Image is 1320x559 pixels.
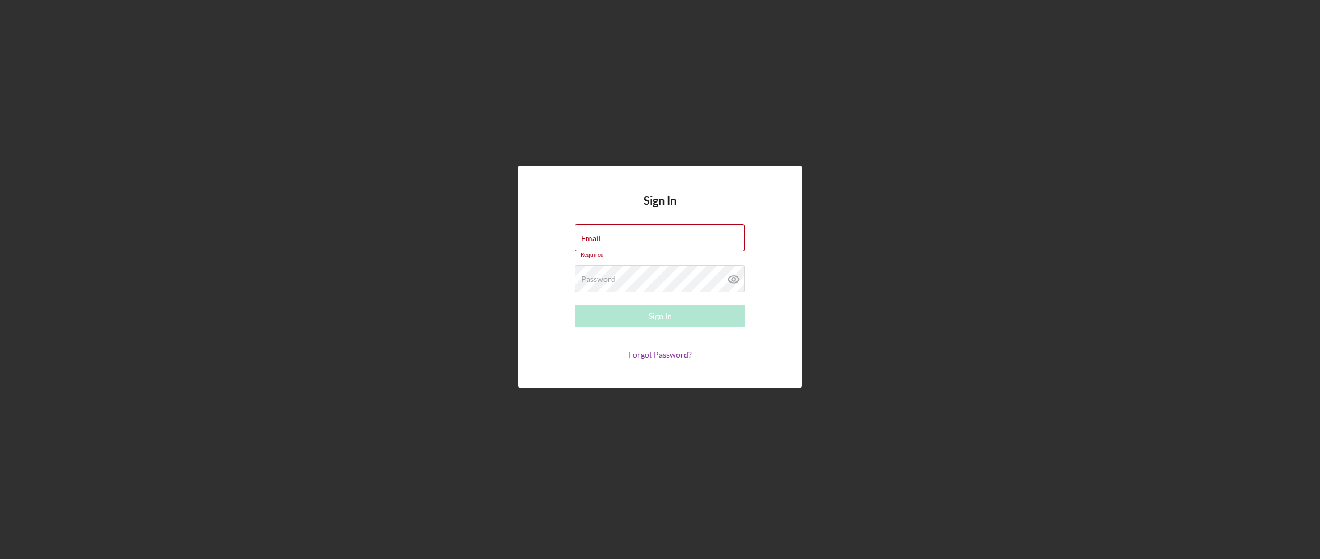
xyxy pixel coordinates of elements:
h4: Sign In [644,194,676,224]
div: Required [575,251,745,258]
label: Password [581,275,616,284]
label: Email [581,234,601,243]
button: Sign In [575,305,745,327]
a: Forgot Password? [628,350,692,359]
div: Sign In [649,305,672,327]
